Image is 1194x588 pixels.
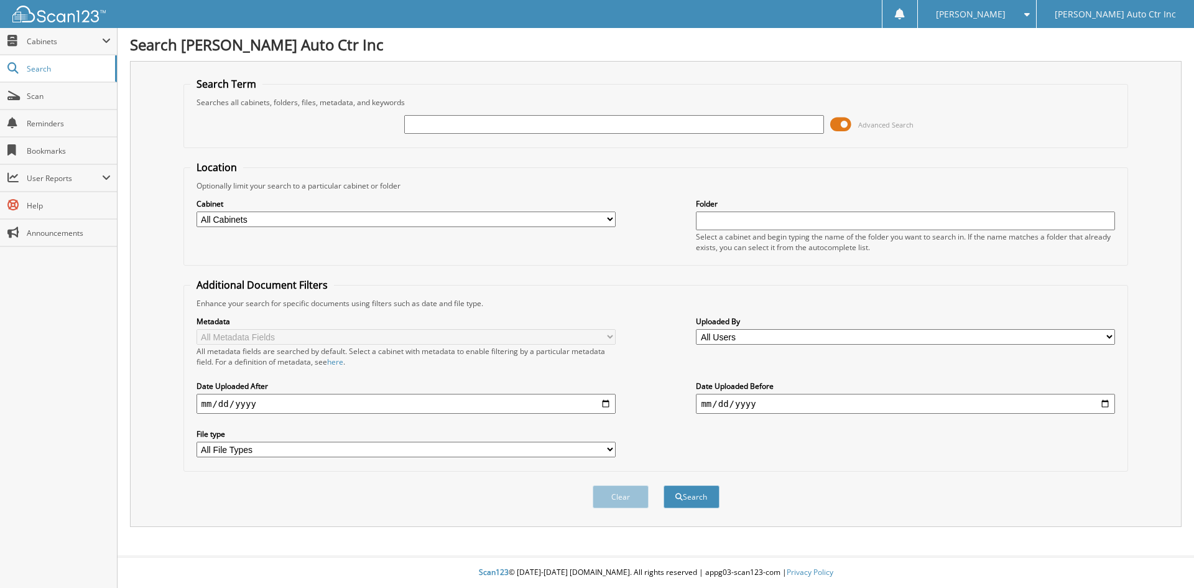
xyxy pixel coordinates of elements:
[696,381,1115,391] label: Date Uploaded Before
[197,381,616,391] label: Date Uploaded After
[787,567,833,577] a: Privacy Policy
[190,298,1122,309] div: Enhance your search for specific documents using filters such as date and file type.
[593,485,649,508] button: Clear
[130,34,1182,55] h1: Search [PERSON_NAME] Auto Ctr Inc
[696,231,1115,253] div: Select a cabinet and begin typing the name of the folder you want to search in. If the name match...
[27,146,111,156] span: Bookmarks
[12,6,106,22] img: scan123-logo-white.svg
[664,485,720,508] button: Search
[858,120,914,129] span: Advanced Search
[197,198,616,209] label: Cabinet
[190,77,262,91] legend: Search Term
[1055,11,1176,18] span: [PERSON_NAME] Auto Ctr Inc
[27,91,111,101] span: Scan
[190,180,1122,191] div: Optionally limit your search to a particular cabinet or folder
[197,429,616,439] label: File type
[27,118,111,129] span: Reminders
[27,36,102,47] span: Cabinets
[190,161,243,174] legend: Location
[197,394,616,414] input: start
[479,567,509,577] span: Scan123
[27,63,109,74] span: Search
[197,346,616,367] div: All metadata fields are searched by default. Select a cabinet with metadata to enable filtering b...
[936,11,1006,18] span: [PERSON_NAME]
[27,173,102,184] span: User Reports
[327,357,343,367] a: here
[27,228,111,238] span: Announcements
[696,316,1115,327] label: Uploaded By
[696,198,1115,209] label: Folder
[1132,528,1194,588] iframe: Chat Widget
[190,278,334,292] legend: Additional Document Filters
[197,316,616,327] label: Metadata
[696,394,1115,414] input: end
[27,200,111,211] span: Help
[118,558,1194,588] div: © [DATE]-[DATE] [DOMAIN_NAME]. All rights reserved | appg03-scan123-com |
[190,97,1122,108] div: Searches all cabinets, folders, files, metadata, and keywords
